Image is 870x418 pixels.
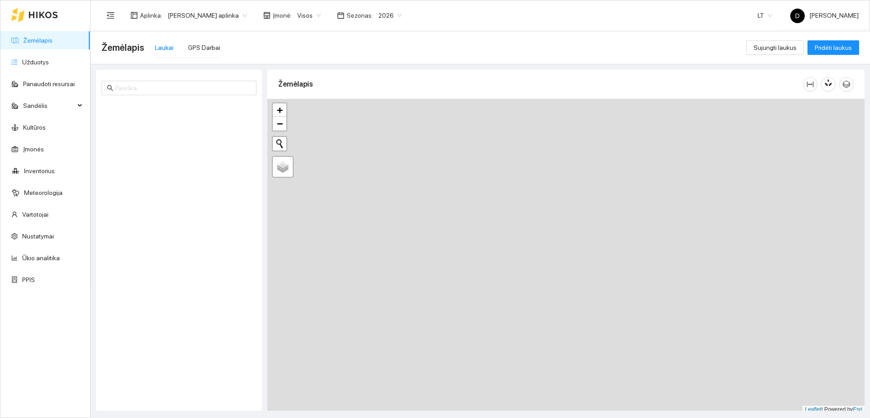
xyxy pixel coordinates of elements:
a: Zoom in [273,103,286,117]
span: Aplinka : [140,10,162,20]
a: Meteorologija [24,189,63,196]
span: menu-fold [106,11,115,19]
span: Sandėlis [23,97,75,115]
button: menu-fold [101,6,120,24]
a: Nustatymai [22,233,54,240]
button: column-width [803,77,817,92]
a: Įmonės [23,146,44,153]
a: Inventorius [24,167,55,175]
span: Įmonė : [273,10,292,20]
span: Visos [297,9,321,22]
span: Donato Grakausko aplinka [168,9,247,22]
div: | Powered by [802,406,865,413]
button: Pridėti laukus [807,40,859,55]
a: Sujungti laukus [746,44,804,51]
span: Žemėlapis [101,40,144,55]
a: PPIS [22,276,35,283]
a: Zoom out [273,117,286,131]
a: Pridėti laukus [807,44,859,51]
span: 2026 [378,9,402,22]
span: Pridėti laukus [815,43,852,53]
a: Kultūros [23,124,46,131]
span: column-width [803,81,817,88]
span: calendar [337,12,344,19]
span: search [107,85,113,91]
div: Žemėlapis [278,71,803,97]
span: LT [758,9,772,22]
button: Sujungti laukus [746,40,804,55]
div: Laukai [155,43,174,53]
span: Sezonas : [347,10,373,20]
a: Užduotys [22,58,49,66]
a: Vartotojai [22,211,48,218]
a: Esri [853,406,862,413]
div: GPS Darbai [188,43,220,53]
span: [PERSON_NAME] [790,12,859,19]
span: Sujungti laukus [754,43,797,53]
a: Leaflet [805,406,821,413]
a: Layers [273,157,293,177]
span: − [277,118,283,129]
a: Žemėlapis [23,37,53,44]
span: shop [263,12,271,19]
button: Initiate a new search [273,137,286,151]
span: + [277,104,283,116]
a: Panaudoti resursai [23,80,75,87]
span: layout [130,12,138,19]
input: Paieška [115,83,251,93]
a: Ūkio analitika [22,254,60,262]
span: D [795,9,800,23]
